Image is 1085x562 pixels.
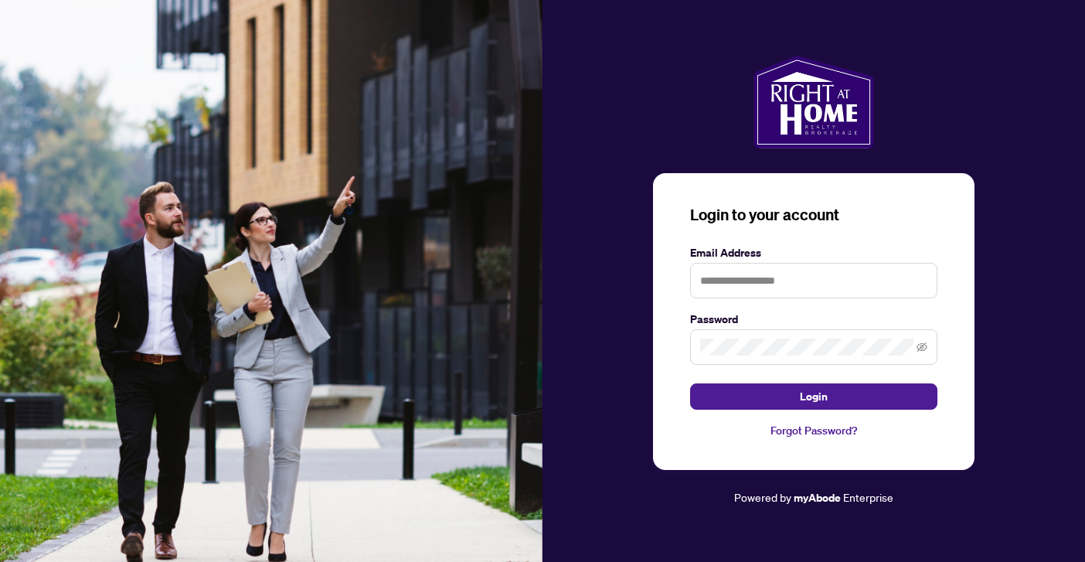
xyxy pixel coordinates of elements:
[690,311,937,328] label: Password
[917,342,927,353] span: eye-invisible
[690,422,937,439] a: Forgot Password?
[800,384,828,409] span: Login
[690,204,937,226] h3: Login to your account
[690,383,937,410] button: Login
[690,244,937,261] label: Email Address
[843,490,893,504] span: Enterprise
[734,490,791,504] span: Powered by
[794,489,841,506] a: myAbode
[753,56,873,148] img: ma-logo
